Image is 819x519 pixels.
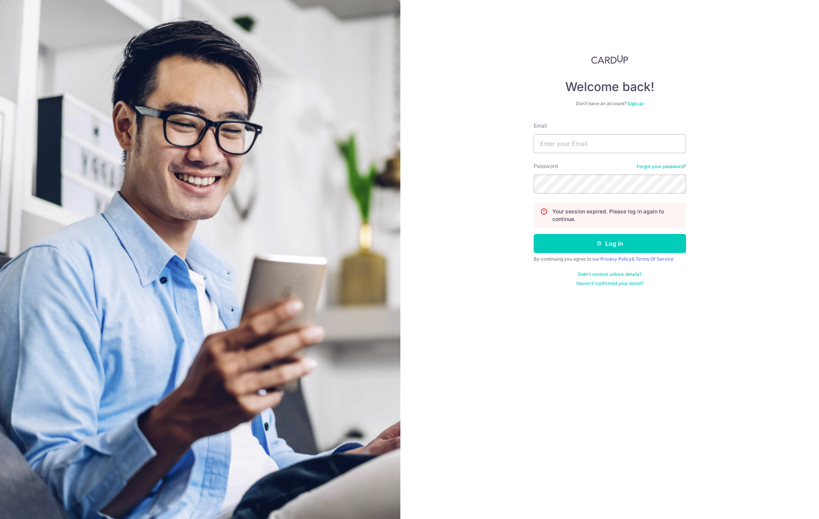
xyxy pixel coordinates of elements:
[600,256,632,262] a: Privacy Policy
[591,55,629,64] img: CardUp Logo
[552,208,680,223] p: Your session expired. Please log in again to continue.
[578,271,641,277] a: Didn't receive unlock details?
[534,101,686,107] div: Don’t have an account?
[635,256,673,262] a: Terms Of Service
[534,79,686,95] h4: Welcome back!
[576,280,643,287] a: Haven't confirmed your email?
[534,256,686,262] div: By continuing you agree to our &
[534,122,547,130] label: Email
[627,101,643,106] a: Sign up
[534,234,686,253] button: Log in
[534,134,686,153] input: Enter your Email
[637,163,686,170] a: Forgot your password?
[534,162,558,170] label: Password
